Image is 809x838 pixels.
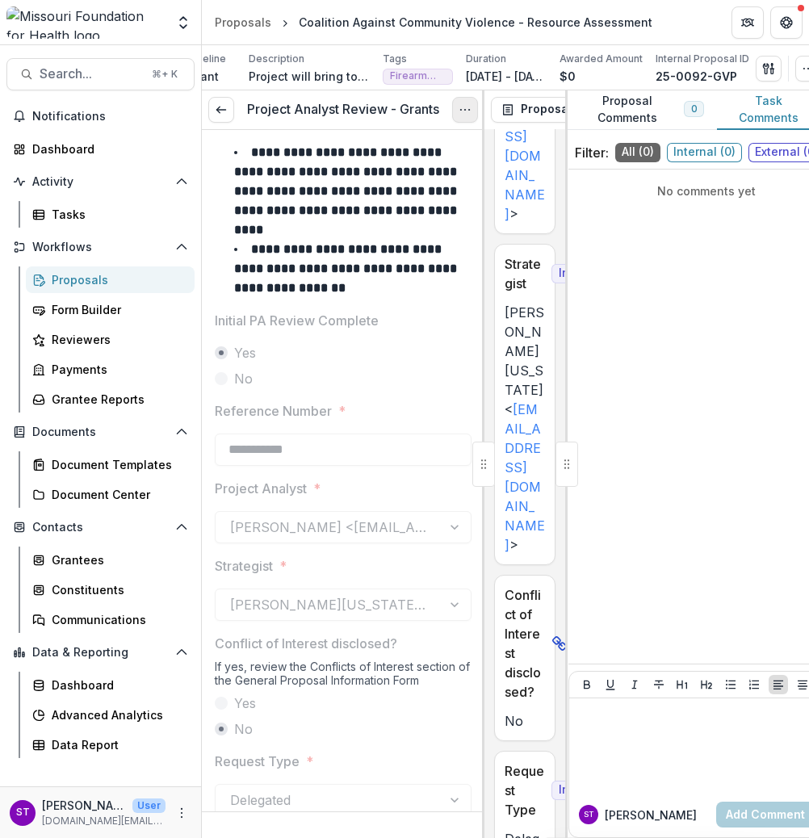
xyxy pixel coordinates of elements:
p: Description [249,52,304,66]
div: Dashboard [52,677,182,693]
p: $0 [560,68,576,85]
button: Notifications [6,103,195,129]
span: Workflows [32,241,169,254]
button: Heading 2 [697,675,716,694]
button: Bold [577,675,597,694]
button: Ordered List [744,675,764,694]
button: Open Activity [6,169,195,195]
a: Document Templates [26,451,195,478]
button: Open Documents [6,419,195,445]
a: [EMAIL_ADDRESS][DOMAIN_NAME] [505,70,545,222]
span: Data & Reporting [32,646,169,660]
p: Project will bring together community stakeholders to engage in pre-planning activities and help ... [249,68,370,85]
p: Grant [187,68,219,85]
a: Grantee Reports [26,386,195,413]
p: Awarded Amount [560,52,643,66]
a: Data Report [26,731,195,758]
p: Request Type [505,761,545,819]
div: Document Templates [52,456,182,473]
a: Tasks [26,201,195,228]
div: Document Center [52,486,182,503]
span: Activity [32,175,169,189]
a: Form Builder [26,296,195,323]
div: Proposals [52,271,182,288]
p: [PERSON_NAME] Test [42,797,126,814]
a: Dashboard [6,136,195,162]
a: [EMAIL_ADDRESS][DOMAIN_NAME] [505,401,545,553]
a: Document Center [26,481,195,508]
div: Dashboard [32,140,182,157]
div: Proposals [215,14,271,31]
p: Tags [383,52,407,66]
button: Bullet List [721,675,740,694]
div: Grantee Reports [52,391,182,408]
p: [PERSON_NAME] [605,807,697,823]
button: Partners [731,6,764,39]
a: Constituents [26,576,195,603]
span: Notifications [32,110,188,124]
span: Internal [551,781,610,800]
h3: Project Analyst Review - Grants [247,102,439,117]
button: Strike [649,675,669,694]
a: Reviewers [26,326,195,353]
div: Payments [52,361,182,378]
span: Firearm Violence Prevention - Advocates' Network and Capacity Building - Cohort Style Funding - P... [390,70,446,82]
div: Form Builder [52,301,182,318]
span: Search... [40,66,142,82]
a: Dashboard [26,672,195,698]
a: Grantees [26,547,195,573]
p: Reference Number [215,401,332,421]
span: All ( 0 ) [615,143,660,162]
div: Grantees [52,551,182,568]
p: Request Type [215,752,300,771]
p: [DOMAIN_NAME][EMAIL_ADDRESS][DOMAIN_NAME] [42,814,166,828]
nav: breadcrumb [208,10,659,34]
div: Simran Temelio Test [16,807,30,818]
img: Missouri Foundation for Health logo [6,6,166,39]
button: Get Help [770,6,803,39]
button: Italicize [625,675,644,694]
p: No [505,711,545,731]
button: Heading 1 [673,675,692,694]
button: Open Data & Reporting [6,639,195,665]
a: Proposals [26,266,195,293]
span: 0 [691,103,697,115]
p: Strategist [215,556,273,576]
p: Internal Proposal ID [656,52,749,66]
div: Coalition Against Community Violence - Resource Assessment [299,14,652,31]
div: Reviewers [52,331,182,348]
a: Communications [26,606,195,633]
span: No [234,369,253,388]
div: Data Report [52,736,182,753]
button: Proposal [491,97,602,123]
p: Strategist [505,254,545,293]
span: Documents [32,425,169,439]
p: Filter: [575,143,609,162]
button: Underline [601,675,620,694]
span: Internal ( 0 ) [667,143,742,162]
div: Advanced Analytics [52,706,182,723]
div: If yes, review the Conflicts of Interest section of the General Proposal Information Form [215,660,472,693]
button: Open Contacts [6,514,195,540]
p: Conflict of Interest disclosed? [215,634,397,653]
p: [PERSON_NAME][US_STATE] < > [505,303,545,555]
p: Duration [466,52,506,66]
a: Advanced Analytics [26,702,195,728]
button: More [172,803,191,823]
span: Internal [551,264,610,283]
a: Payments [26,356,195,383]
p: 25-0092-GVP [656,68,737,85]
span: Contacts [32,521,169,534]
div: Constituents [52,581,182,598]
button: Open entity switcher [172,6,195,39]
p: Project Analyst [215,479,307,498]
div: Communications [52,611,182,628]
span: No [234,719,253,739]
div: Simran Temelio Test [584,811,594,819]
p: User [132,798,166,813]
button: Options [452,97,478,123]
p: [DATE] - [DATE] [466,68,547,85]
button: Open Workflows [6,234,195,260]
a: Proposals [208,10,278,34]
p: Conflict of Interest disclosed? [505,585,545,702]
